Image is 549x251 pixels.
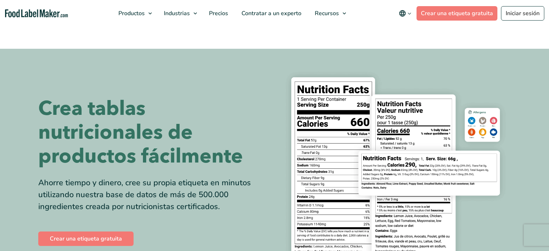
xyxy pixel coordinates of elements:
span: Industrias [162,9,191,17]
a: Iniciar sesión [501,6,544,21]
span: Recursos [313,9,340,17]
span: Precios [207,9,229,17]
span: Productos [116,9,145,17]
h1: Crea tablas nutricionales de productos fácilmente [38,97,269,168]
span: Contratar a un experto [239,9,302,17]
div: Ahorre tiempo y dinero, cree su propia etiqueta en minutos utilizando nuestra base de datos de má... [38,177,269,213]
a: Crear una etiqueta gratuita [38,231,134,246]
a: Crear una etiqueta gratuita [417,6,497,21]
